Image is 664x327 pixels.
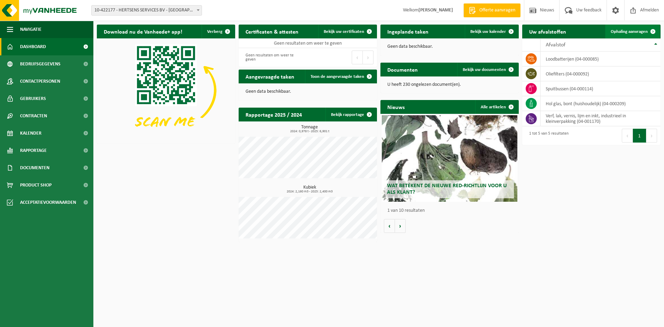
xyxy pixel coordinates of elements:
[207,29,222,34] span: Verberg
[363,51,373,64] button: Next
[380,25,435,38] h2: Ingeplande taken
[633,129,646,143] button: 1
[387,183,507,195] span: Wat betekent de nieuwe RED-richtlijn voor u als klant?
[239,70,301,83] h2: Aangevraagde taken
[463,3,520,17] a: Offerte aanvragen
[311,74,364,79] span: Toon de aangevraagde taken
[384,219,395,233] button: Vorige
[395,219,406,233] button: Volgende
[20,107,47,125] span: Contracten
[20,125,41,142] span: Kalender
[611,29,648,34] span: Ophaling aanvragen
[239,25,305,38] h2: Certificaten & attesten
[387,208,515,213] p: 1 van 10 resultaten
[20,159,49,176] span: Documenten
[541,66,661,81] td: oliefilters (04-000092)
[246,89,370,94] p: Geen data beschikbaar.
[318,25,376,38] a: Bekijk uw certificaten
[20,21,41,38] span: Navigatie
[541,81,661,96] td: spuitbussen (04-000114)
[324,29,364,34] span: Bekijk uw certificaten
[541,96,661,111] td: hol glas, bont (huishoudelijk) (04-000209)
[242,185,377,193] h3: Kubiek
[239,108,309,121] h2: Rapportage 2025 / 2024
[646,129,657,143] button: Next
[239,38,377,48] td: Geen resultaten om weer te geven
[387,82,512,87] p: U heeft 230 ongelezen document(en).
[605,25,660,38] a: Ophaling aanvragen
[242,50,304,65] div: Geen resultaten om weer te geven
[526,128,569,143] div: 1 tot 5 van 5 resultaten
[382,115,517,202] a: Wat betekent de nieuwe RED-richtlijn voor u als klant?
[470,29,506,34] span: Bekijk uw kalender
[20,194,76,211] span: Acceptatievoorwaarden
[91,5,202,16] span: 10-422177 - HERTSENS SERVICES BV - KRUIBEKE
[475,100,518,114] a: Alle artikelen
[380,100,412,113] h2: Nieuws
[418,8,453,13] strong: [PERSON_NAME]
[522,25,573,38] h2: Uw afvalstoffen
[541,52,661,66] td: loodbatterijen (04-000085)
[465,25,518,38] a: Bekijk uw kalender
[380,63,425,76] h2: Documenten
[541,111,661,126] td: verf, lak, vernis, lijm en inkt, industrieel in kleinverpakking (04-001170)
[478,7,517,14] span: Offerte aanvragen
[20,55,61,73] span: Bedrijfsgegevens
[20,176,52,194] span: Product Shop
[352,51,363,64] button: Previous
[305,70,376,83] a: Toon de aangevraagde taken
[457,63,518,76] a: Bekijk uw documenten
[20,38,46,55] span: Dashboard
[20,90,46,107] span: Gebruikers
[20,73,60,90] span: Contactpersonen
[622,129,633,143] button: Previous
[20,142,47,159] span: Rapportage
[387,44,512,49] p: Geen data beschikbaar.
[202,25,234,38] button: Verberg
[325,108,376,121] a: Bekijk rapportage
[92,6,202,15] span: 10-422177 - HERTSENS SERVICES BV - KRUIBEKE
[463,67,506,72] span: Bekijk uw documenten
[546,42,565,48] span: Afvalstof
[97,38,235,142] img: Download de VHEPlus App
[97,25,189,38] h2: Download nu de Vanheede+ app!
[242,190,377,193] span: 2024: 2,160 m3 - 2025: 2,400 m3
[242,125,377,133] h3: Tonnage
[242,130,377,133] span: 2024: 0,978 t - 2025: 6,901 t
